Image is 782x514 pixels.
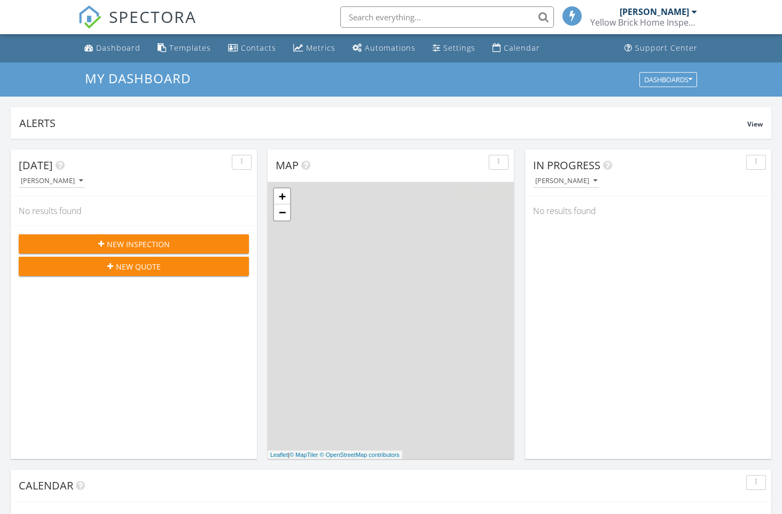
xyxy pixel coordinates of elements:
input: Search everything... [340,6,554,28]
div: [PERSON_NAME] [535,177,597,185]
a: Zoom in [274,188,290,204]
a: © MapTiler [290,452,318,458]
span: SPECTORA [109,5,197,28]
button: [PERSON_NAME] [19,174,85,188]
div: Dashboard [96,43,140,53]
span: In Progress [533,158,600,172]
a: Leaflet [270,452,288,458]
a: Templates [153,38,215,58]
a: Calendar [488,38,544,58]
button: [PERSON_NAME] [533,174,599,188]
div: Support Center [635,43,698,53]
a: Zoom out [274,204,290,220]
div: Templates [169,43,211,53]
div: Alerts [19,116,747,130]
img: The Best Home Inspection Software - Spectora [78,5,101,29]
div: Automations [365,43,416,53]
a: Contacts [224,38,280,58]
span: Calendar [19,478,73,493]
a: Dashboard [80,38,145,58]
div: Metrics [306,43,335,53]
a: Support Center [620,38,702,58]
a: SPECTORA [78,14,197,37]
button: Dashboards [639,72,697,87]
div: [PERSON_NAME] [620,6,689,17]
span: My Dashboard [85,69,191,87]
div: Contacts [241,43,276,53]
span: View [747,120,763,129]
div: No results found [525,196,771,225]
div: No results found [11,196,257,225]
div: Dashboards [644,76,692,83]
button: New Inspection [19,234,249,254]
div: | [268,450,402,460]
span: Map [276,158,299,172]
a: Automations (Basic) [348,38,420,58]
span: New Inspection [107,239,170,250]
div: Yellow Brick Home Inspection [590,17,697,28]
div: [PERSON_NAME] [21,177,83,185]
div: Settings [443,43,475,53]
a: Metrics [289,38,340,58]
button: New Quote [19,257,249,276]
a: © OpenStreetMap contributors [320,452,400,458]
span: New Quote [116,261,161,272]
a: Settings [428,38,480,58]
span: [DATE] [19,158,53,172]
div: Calendar [504,43,540,53]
